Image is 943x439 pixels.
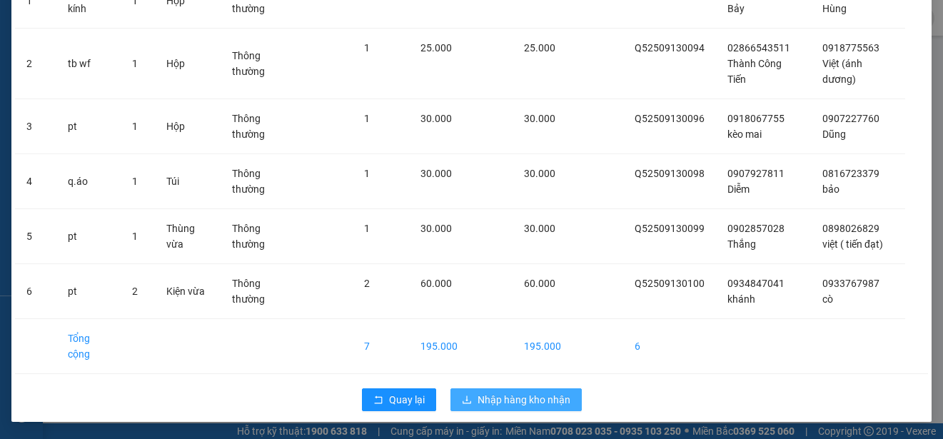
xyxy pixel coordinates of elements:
[623,319,716,374] td: 6
[822,293,833,305] span: cò
[155,264,221,319] td: Kiện vừa
[524,113,555,124] span: 30.000
[353,319,409,374] td: 7
[221,154,300,209] td: Thông thường
[420,42,452,54] span: 25.000
[822,128,846,140] span: Dũng
[5,72,110,91] td: CR:
[364,168,370,179] span: 1
[141,16,177,29] span: Quận 5
[109,72,213,91] td: CC:
[15,29,56,99] td: 2
[524,168,555,179] span: 30.000
[362,388,436,411] button: rollbackQuay lại
[524,223,555,234] span: 30.000
[478,392,570,408] span: Nhập hàng kho nhận
[524,42,555,54] span: 25.000
[513,319,573,374] td: 195.000
[524,278,555,289] span: 60.000
[6,31,92,45] span: [PERSON_NAME]
[727,3,745,14] span: Bảy
[635,223,705,234] span: Q52509130099
[727,278,785,289] span: 0934847041
[727,223,785,234] span: 0902857028
[364,42,370,54] span: 1
[6,16,109,29] p: Gửi từ:
[364,223,370,234] span: 1
[822,238,883,250] span: việt ( tiến đạt)
[822,168,879,179] span: 0816723379
[420,278,452,289] span: 60.000
[15,154,56,209] td: 4
[188,99,204,113] span: SL:
[56,29,121,99] td: tb wf
[132,286,138,297] span: 2
[221,29,300,99] td: Thông thường
[56,99,121,154] td: pt
[132,58,138,69] span: 1
[420,223,452,234] span: 30.000
[420,113,452,124] span: 30.000
[155,209,221,264] td: Thùng vừa
[111,16,212,29] p: Nhận:
[727,293,755,305] span: khánh
[389,392,425,408] span: Quay lại
[409,319,477,374] td: 195.000
[822,3,847,14] span: Hùng
[15,99,56,154] td: 3
[727,113,785,124] span: 0918067755
[364,113,370,124] span: 1
[822,42,879,54] span: 0918775563
[727,128,762,140] span: kèo mai
[132,176,138,187] span: 1
[40,16,79,29] span: Mỹ Tho
[56,319,121,374] td: Tổng cộng
[155,154,221,209] td: Túi
[822,58,862,85] span: Việt (ánh dương)
[727,58,782,85] span: Thành Công Tiến
[132,231,138,242] span: 1
[56,154,121,209] td: q.áo
[635,42,705,54] span: Q52509130094
[111,31,148,45] span: LB Anh
[221,209,300,264] td: Thông thường
[221,264,300,319] td: Thông thường
[462,395,472,406] span: download
[822,183,839,195] span: bảo
[450,388,582,411] button: downloadNhập hàng kho nhận
[155,29,221,99] td: Hộp
[155,99,221,154] td: Hộp
[420,168,452,179] span: 30.000
[111,47,175,61] span: 0976297179
[727,183,750,195] span: Diễm
[6,47,70,61] span: 0909070355
[221,99,300,154] td: Thông thường
[15,264,56,319] td: 6
[822,278,879,289] span: 0933767987
[822,113,879,124] span: 0907227760
[364,278,370,289] span: 2
[373,395,383,406] span: rollback
[822,223,879,234] span: 0898026829
[56,209,121,264] td: pt
[635,278,705,289] span: Q52509130100
[15,209,56,264] td: 5
[635,113,705,124] span: Q52509130096
[128,75,134,89] span: 0
[56,264,121,319] td: pt
[6,99,75,113] span: 1 - Hộp (răng)
[727,168,785,179] span: 0907927811
[727,238,756,250] span: Thắng
[23,75,59,89] span: 20.000
[132,121,138,132] span: 1
[635,168,705,179] span: Q52509130098
[727,42,790,54] span: 02866543511
[204,98,212,113] span: 1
